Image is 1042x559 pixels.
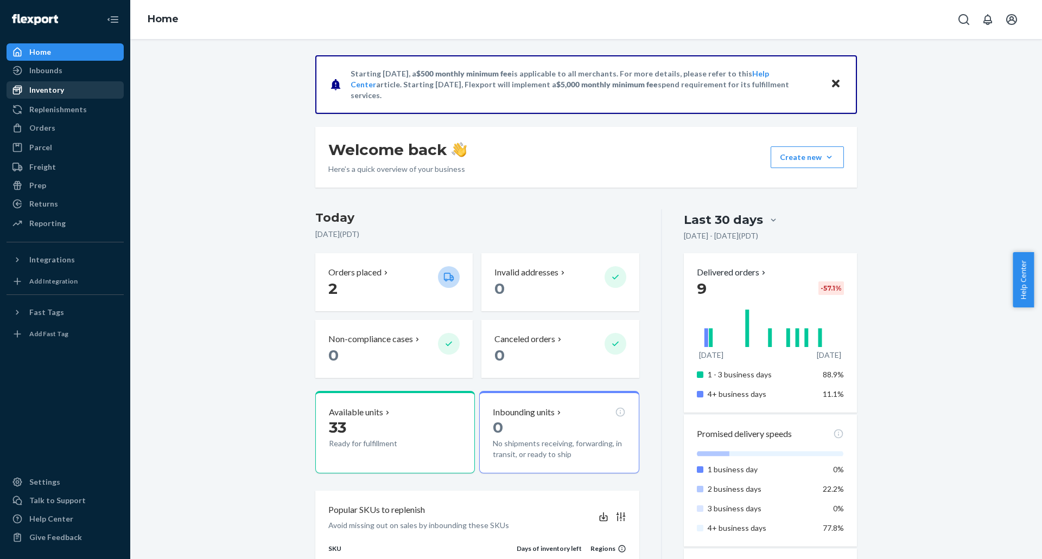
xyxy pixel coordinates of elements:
[416,69,512,78] span: $500 monthly minimum fee
[7,325,124,343] a: Add Fast Tag
[977,9,999,30] button: Open notifications
[823,484,844,493] span: 22.2%
[139,4,187,35] ol: breadcrumbs
[1001,9,1022,30] button: Open account menu
[328,140,467,159] h1: Welcome back
[833,504,844,513] span: 0%
[697,266,768,279] button: Delivered orders
[29,513,73,524] div: Help Center
[7,304,124,321] button: Fast Tags
[823,523,844,532] span: 77.8%
[329,406,383,419] p: Available units
[29,180,46,191] div: Prep
[452,142,467,157] img: hand-wave emoji
[697,428,792,440] p: Promised delivery speeds
[7,177,124,194] a: Prep
[29,218,66,229] div: Reporting
[7,101,124,118] a: Replenishments
[7,119,124,137] a: Orders
[556,80,658,89] span: $5,000 monthly minimum fee
[329,438,429,449] p: Ready for fulfillment
[29,162,56,172] div: Freight
[494,346,505,364] span: 0
[12,14,58,25] img: Flexport logo
[494,333,555,345] p: Canceled orders
[494,279,505,298] span: 0
[29,104,87,115] div: Replenishments
[708,389,815,400] p: 4+ business days
[697,279,707,298] span: 9
[29,277,78,286] div: Add Integration
[315,209,639,227] h3: Today
[29,307,64,318] div: Fast Tags
[699,350,723,361] p: [DATE]
[328,164,467,175] p: Here’s a quick overview of your business
[494,266,558,279] p: Invalid addresses
[7,43,124,61] a: Home
[708,369,815,380] p: 1 - 3 business days
[315,391,475,473] button: Available units33Ready for fulfillment
[351,68,820,101] p: Starting [DATE], a is applicable to all merchants. For more details, please refer to this article...
[493,438,625,460] p: No shipments receiving, forwarding, in transit, or ready to ship
[684,211,763,228] div: Last 30 days
[29,254,75,265] div: Integrations
[7,158,124,176] a: Freight
[481,320,639,378] button: Canceled orders 0
[328,266,382,279] p: Orders placed
[708,523,815,534] p: 4+ business days
[823,370,844,379] span: 88.9%
[1013,252,1034,307] button: Help Center
[817,350,841,361] p: [DATE]
[479,391,639,473] button: Inbounding units0No shipments receiving, forwarding, in transit, or ready to ship
[7,251,124,268] button: Integrations
[7,81,124,99] a: Inventory
[102,9,124,30] button: Close Navigation
[315,320,473,378] button: Non-compliance cases 0
[29,47,51,57] div: Home
[708,484,815,494] p: 2 business days
[29,123,55,133] div: Orders
[29,532,82,543] div: Give Feedback
[328,333,413,345] p: Non-compliance cases
[315,253,473,311] button: Orders placed 2
[493,406,555,419] p: Inbounding units
[328,279,338,298] span: 2
[7,62,124,79] a: Inbounds
[315,229,639,240] p: [DATE] ( PDT )
[582,544,626,553] div: Regions
[818,281,844,295] div: -57.1 %
[708,503,815,514] p: 3 business days
[7,195,124,213] a: Returns
[7,510,124,528] a: Help Center
[29,85,64,95] div: Inventory
[29,495,86,506] div: Talk to Support
[493,418,503,436] span: 0
[328,504,425,516] p: Popular SKUs to replenish
[29,65,62,76] div: Inbounds
[833,465,844,474] span: 0%
[29,198,58,209] div: Returns
[953,9,975,30] button: Open Search Box
[481,253,639,311] button: Invalid addresses 0
[29,329,68,338] div: Add Fast Tag
[829,76,843,92] button: Close
[7,473,124,491] a: Settings
[29,477,60,487] div: Settings
[329,418,346,436] span: 33
[148,13,179,25] a: Home
[708,464,815,475] p: 1 business day
[328,346,339,364] span: 0
[771,146,844,168] button: Create new
[7,215,124,232] a: Reporting
[7,529,124,546] button: Give Feedback
[7,139,124,156] a: Parcel
[29,142,52,153] div: Parcel
[7,273,124,290] a: Add Integration
[328,520,509,531] p: Avoid missing out on sales by inbounding these SKUs
[823,389,844,399] span: 11.1%
[7,492,124,509] a: Talk to Support
[684,230,758,241] p: [DATE] - [DATE] ( PDT )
